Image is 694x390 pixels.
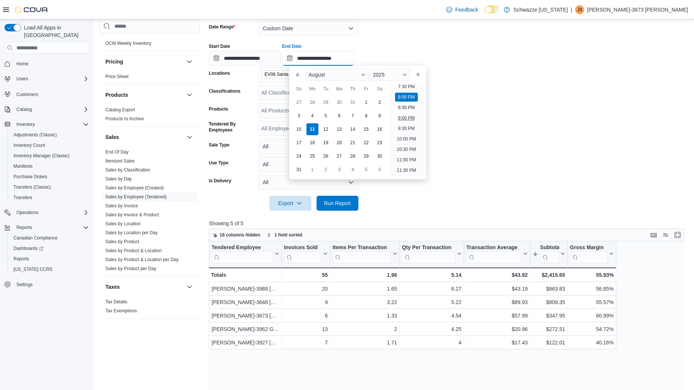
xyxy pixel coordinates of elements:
div: Subtotal [540,244,559,251]
div: Qty Per Transaction [402,244,455,263]
span: Inventory Count [13,142,45,148]
div: Taxes [99,297,200,318]
div: day-22 [360,137,372,149]
span: Operations [16,210,38,216]
span: Adjustments (Classic) [10,130,89,139]
button: Transfers (Classic) [7,182,92,192]
input: Press the down key to enter a popover containing a calendar. Press the escape key to close the po... [282,51,354,66]
a: Feedback [443,2,481,17]
div: 3.22 [333,298,397,307]
div: [PERSON_NAME]-3927 [PERSON_NAME] [212,338,279,347]
button: Purchase Orders [7,171,92,182]
a: Dashboards [7,243,92,254]
div: 1.96 [333,270,397,279]
span: Reports [16,225,32,230]
button: Run Report [317,196,358,211]
a: Sales by Employee (Tendered) [105,194,167,199]
div: 2 [333,325,397,334]
button: Tendered Employee [212,244,279,263]
span: Itemized Sales [105,158,135,164]
a: Canadian Compliance [10,233,61,242]
div: $89.93 [466,298,528,307]
div: [PERSON_NAME]-3962 Gray [212,325,279,334]
div: 55.93% [570,270,614,279]
button: 1 field sorted [264,230,305,239]
span: Settings [16,282,33,288]
div: Tendered Employee [212,244,273,263]
div: day-3 [293,110,305,122]
div: day-29 [320,96,332,108]
span: EV08 Santa Fe [261,70,304,78]
button: All [258,139,358,154]
span: Reports [10,254,89,263]
button: Settings [1,279,92,290]
button: Enter fullscreen [673,230,682,239]
div: day-30 [374,150,386,162]
div: $43.19 [466,284,528,293]
a: OCM Weekly Inventory [105,41,151,46]
div: 4.25 [402,325,461,334]
div: $272.51 [533,325,565,334]
div: day-2 [320,164,332,176]
span: Users [13,74,89,83]
a: Adjustments (Classic) [10,130,60,139]
span: Sales by Invoice & Product [105,212,159,218]
div: 1.65 [333,284,397,293]
span: Dashboards [13,245,43,251]
button: Qty Per Transaction [402,244,461,263]
span: Inventory Manager (Classic) [13,153,70,159]
a: Home [13,59,31,68]
button: Taxes [185,282,194,291]
a: Sales by Invoice [105,203,138,208]
p: [PERSON_NAME]-3673 [PERSON_NAME] [587,5,688,14]
div: day-29 [360,150,372,162]
a: Purchase Orders [10,172,50,181]
div: Transaction Average [466,244,522,263]
li: 10:00 PM [394,134,419,143]
h3: Taxes [105,283,120,291]
div: Invoices Sold [284,244,322,263]
label: Date Range [209,24,235,30]
div: Qty Per Transaction [402,244,455,251]
div: day-6 [333,110,345,122]
img: Cova [15,6,49,13]
div: day-21 [347,137,359,149]
div: day-27 [293,96,305,108]
span: Run Report [324,199,351,207]
span: 18 columns hidden [220,232,260,238]
div: day-11 [306,123,318,135]
span: Transfers [13,195,32,201]
div: Button. Open the year selector. 2025 is currently selected. [370,69,410,81]
div: day-9 [374,110,386,122]
button: Catalog [13,105,35,114]
div: day-14 [347,123,359,135]
label: Tendered By Employees [209,121,255,133]
div: John-3673 Montoya [575,5,584,14]
li: 9:00 PM [395,114,418,123]
span: Tax Details [105,299,127,305]
a: Products to Archive [105,116,144,121]
button: Home [1,58,92,69]
button: Customers [1,89,92,99]
div: day-13 [333,123,345,135]
li: 7:30 PM [395,82,418,91]
button: Reports [7,254,92,264]
li: 8:30 PM [395,103,418,112]
a: Sales by Product & Location [105,248,162,253]
div: day-8 [360,110,372,122]
div: 7 [284,338,328,347]
button: Catalog [1,104,92,115]
button: Manifests [7,161,92,171]
span: Price Sheet [105,74,129,80]
div: [PERSON_NAME]-3673 [PERSON_NAME] [212,311,279,320]
input: Dark Mode [484,6,500,13]
div: day-1 [360,96,372,108]
div: 1.33 [333,311,397,320]
div: day-23 [374,137,386,149]
div: day-1 [306,164,318,176]
label: End Date [282,43,302,49]
button: Products [105,91,183,99]
label: Start Date [209,43,230,49]
a: Sales by Day [105,176,132,182]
